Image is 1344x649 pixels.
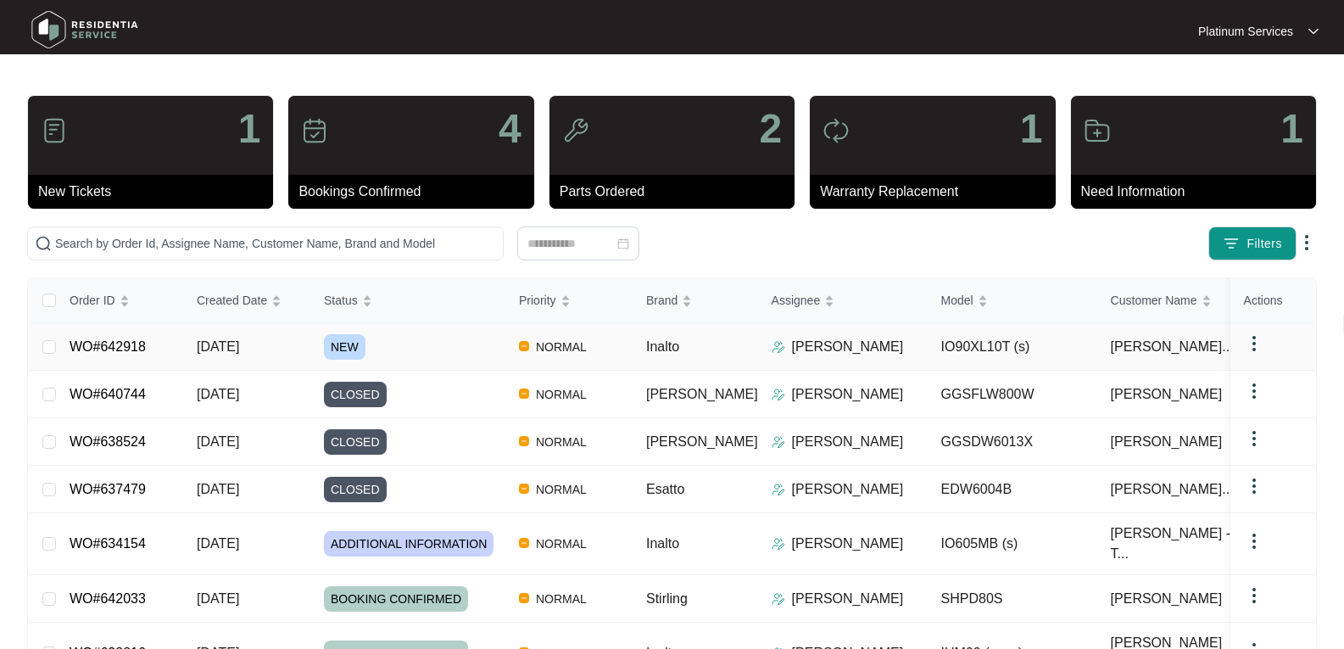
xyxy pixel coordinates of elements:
[792,534,904,554] p: [PERSON_NAME]
[1244,531,1264,551] img: dropdown arrow
[529,432,594,452] span: NORMAL
[646,482,684,496] span: Esatto
[519,436,529,446] img: Vercel Logo
[197,434,239,449] span: [DATE]
[183,278,310,323] th: Created Date
[38,182,273,202] p: New Tickets
[519,484,529,494] img: Vercel Logo
[35,235,52,252] img: search-icon
[772,291,821,310] span: Assignee
[928,513,1097,575] td: IO605MB (s)
[1111,337,1234,357] span: [PERSON_NAME]...
[519,538,529,548] img: Vercel Logo
[1223,235,1240,252] img: filter icon
[560,182,795,202] p: Parts Ordered
[519,593,529,603] img: Vercel Logo
[1111,291,1197,310] span: Customer Name
[70,591,146,606] a: WO#642033
[928,418,1097,466] td: GGSDW6013X
[646,291,678,310] span: Brand
[70,387,146,401] a: WO#640744
[1244,333,1264,354] img: dropdown arrow
[1084,117,1111,144] img: icon
[55,234,496,253] input: Search by Order Id, Assignee Name, Customer Name, Brand and Model
[70,434,146,449] a: WO#638524
[772,483,785,496] img: Assigner Icon
[928,278,1097,323] th: Model
[1230,278,1315,323] th: Actions
[772,340,785,354] img: Assigner Icon
[324,291,358,310] span: Status
[529,384,594,405] span: NORMAL
[499,109,521,149] p: 4
[941,291,973,310] span: Model
[70,291,115,310] span: Order ID
[792,384,904,405] p: [PERSON_NAME]
[1244,428,1264,449] img: dropdown arrow
[519,291,556,310] span: Priority
[324,429,387,455] span: CLOSED
[1097,278,1267,323] th: Customer Name
[1244,476,1264,496] img: dropdown arrow
[928,323,1097,371] td: IO90XL10T (s)
[197,482,239,496] span: [DATE]
[1111,432,1223,452] span: [PERSON_NAME]
[70,536,146,551] a: WO#634154
[298,182,533,202] p: Bookings Confirmed
[792,479,904,500] p: [PERSON_NAME]
[792,337,904,357] p: [PERSON_NAME]
[324,586,468,612] span: BOOKING CONFIRMED
[823,117,850,144] img: icon
[238,109,261,149] p: 1
[1244,585,1264,606] img: dropdown arrow
[529,589,594,609] span: NORMAL
[792,432,904,452] p: [PERSON_NAME]
[820,182,1055,202] p: Warranty Replacement
[772,537,785,551] img: Assigner Icon
[197,591,239,606] span: [DATE]
[928,371,1097,418] td: GGSFLW800W
[41,117,68,144] img: icon
[772,592,785,606] img: Assigner Icon
[1297,232,1317,253] img: dropdown arrow
[529,534,594,554] span: NORMAL
[1020,109,1043,149] p: 1
[310,278,505,323] th: Status
[197,339,239,354] span: [DATE]
[646,387,758,401] span: [PERSON_NAME]
[562,117,589,144] img: icon
[792,589,904,609] p: [PERSON_NAME]
[529,479,594,500] span: NORMAL
[759,109,782,149] p: 2
[529,337,594,357] span: NORMAL
[197,536,239,551] span: [DATE]
[1208,227,1297,260] button: filter iconFilters
[301,117,328,144] img: icon
[646,536,679,551] span: Inalto
[197,387,239,401] span: [DATE]
[633,278,758,323] th: Brand
[1111,589,1223,609] span: [PERSON_NAME]
[1111,384,1223,405] span: [PERSON_NAME]
[1280,109,1303,149] p: 1
[56,278,183,323] th: Order ID
[646,339,679,354] span: Inalto
[1244,381,1264,401] img: dropdown arrow
[646,434,758,449] span: [PERSON_NAME]
[646,591,688,606] span: Stirling
[197,291,267,310] span: Created Date
[928,575,1097,623] td: SHPD80S
[772,388,785,401] img: Assigner Icon
[324,334,365,360] span: NEW
[1198,23,1293,40] p: Platinum Services
[772,435,785,449] img: Assigner Icon
[1081,182,1316,202] p: Need Information
[324,477,387,502] span: CLOSED
[324,531,494,557] span: ADDITIONAL INFORMATION
[1111,523,1245,564] span: [PERSON_NAME] - T...
[25,4,144,55] img: residentia service logo
[70,482,146,496] a: WO#637479
[1111,479,1234,500] span: [PERSON_NAME]...
[519,389,529,399] img: Vercel Logo
[519,341,529,351] img: Vercel Logo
